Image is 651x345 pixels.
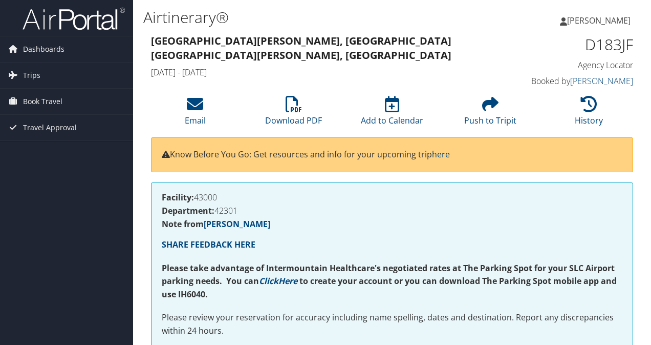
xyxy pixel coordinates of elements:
a: [PERSON_NAME] [570,75,633,87]
a: [PERSON_NAME] [560,5,641,36]
span: Trips [23,63,40,88]
strong: to create your account or you can download The Parking Spot mobile app and use IH6040. [162,275,617,300]
a: Click [259,275,278,287]
a: Push to Tripit [464,102,516,126]
h4: 43000 [162,193,622,201]
strong: Please take advantage of Intermountain Healthcare's negotiated rates at The Parking Spot for your... [162,262,615,287]
p: Know Before You Go: Get resources and info for your upcoming trip [162,148,622,161]
h4: [DATE] - [DATE] [151,67,509,78]
strong: Note from [162,218,270,230]
a: here [432,149,450,160]
h4: Booked by [524,75,633,87]
a: Download PDF [265,102,322,126]
h4: Agency Locator [524,59,633,71]
span: Dashboards [23,36,64,62]
h1: D183JF [524,34,633,55]
span: Book Travel [23,89,62,114]
a: History [575,102,603,126]
strong: Facility: [162,192,194,203]
a: SHARE FEEDBACK HERE [162,239,255,250]
a: Email [185,102,206,126]
img: airportal-logo.png [23,7,125,31]
h1: Airtinerary® [143,7,475,28]
a: Here [278,275,297,287]
span: [PERSON_NAME] [567,15,631,26]
a: Add to Calendar [361,102,423,126]
strong: [GEOGRAPHIC_DATA][PERSON_NAME], [GEOGRAPHIC_DATA] [GEOGRAPHIC_DATA][PERSON_NAME], [GEOGRAPHIC_DATA] [151,34,451,62]
h4: 42301 [162,207,622,215]
span: Travel Approval [23,115,77,140]
strong: Department: [162,205,214,216]
a: [PERSON_NAME] [204,218,270,230]
p: Please review your reservation for accuracy including name spelling, dates and destination. Repor... [162,311,622,337]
